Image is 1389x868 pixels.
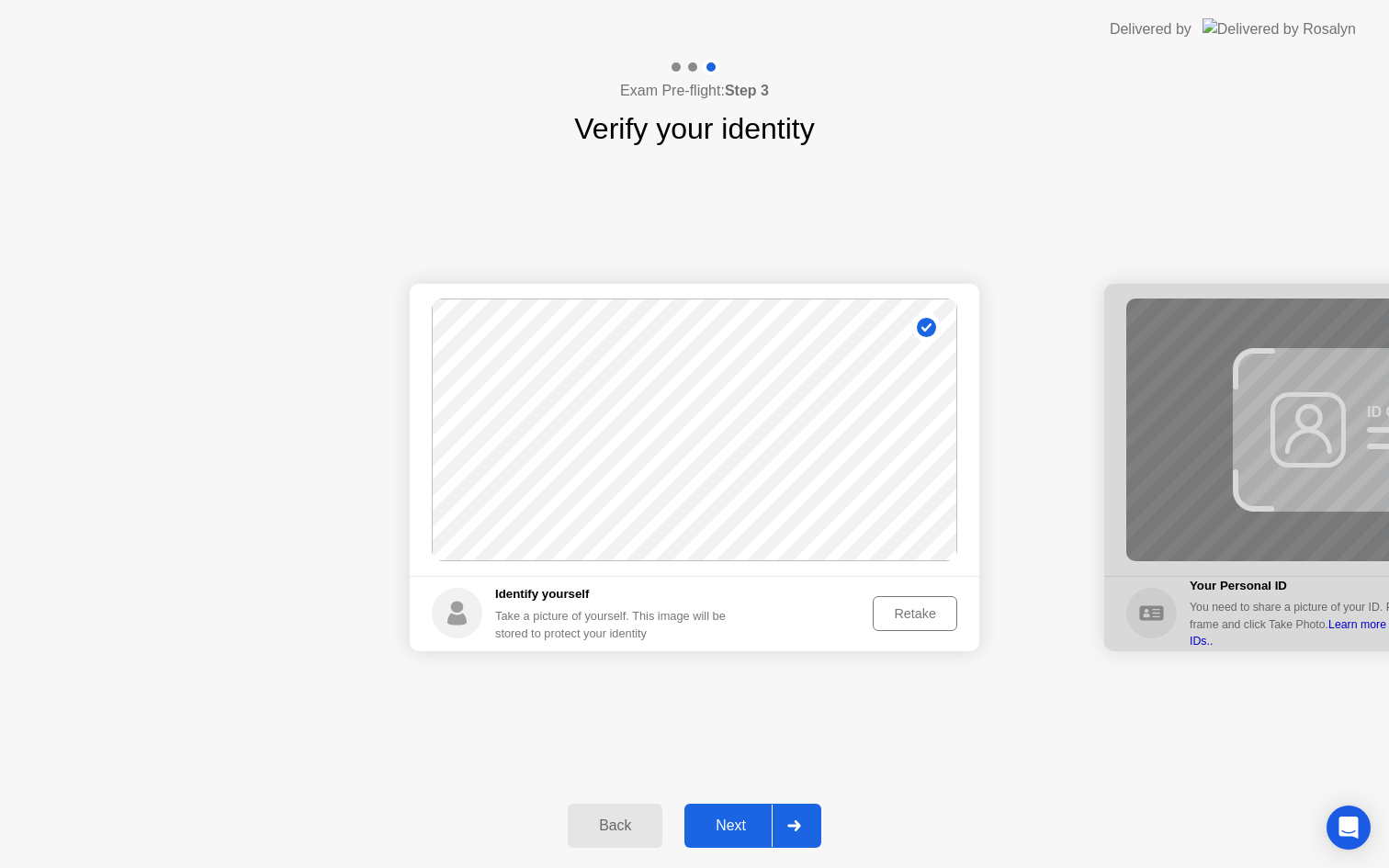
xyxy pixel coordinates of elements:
h5: Identify yourself [495,585,740,603]
div: Take a picture of yourself. This image will be stored to protect your identity [495,607,740,642]
div: Delivered by [1110,18,1191,40]
b: Step 3 [725,83,769,98]
h4: Exam Pre-flight: [620,80,769,102]
button: Back [568,804,662,848]
div: Open Intercom Messenger [1327,806,1371,850]
button: Retake [873,596,957,631]
div: Back [573,817,657,834]
button: Next [684,804,821,848]
div: Retake [879,606,951,621]
h1: Verify your identity [574,107,814,151]
div: Next [690,817,772,834]
img: Delivered by Rosalyn [1203,18,1356,39]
